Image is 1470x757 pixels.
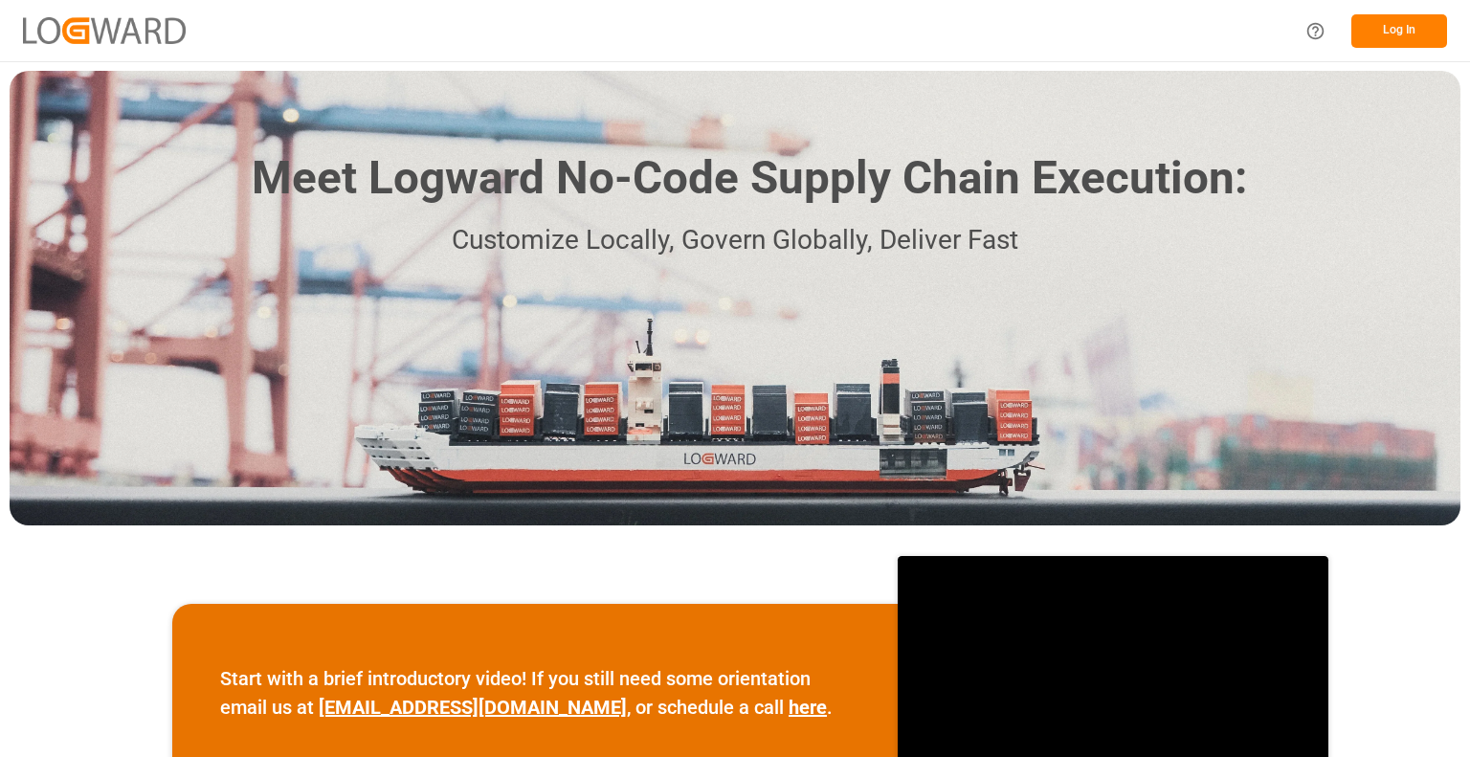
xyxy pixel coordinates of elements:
[1294,10,1337,53] button: Help Center
[223,219,1247,262] p: Customize Locally, Govern Globally, Deliver Fast
[252,145,1247,212] h1: Meet Logward No-Code Supply Chain Execution:
[220,664,850,722] p: Start with a brief introductory video! If you still need some orientation email us at , or schedu...
[1351,14,1447,48] button: Log In
[23,17,186,43] img: Logward_new_orange.png
[319,696,627,719] a: [EMAIL_ADDRESS][DOMAIN_NAME]
[789,696,827,719] a: here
